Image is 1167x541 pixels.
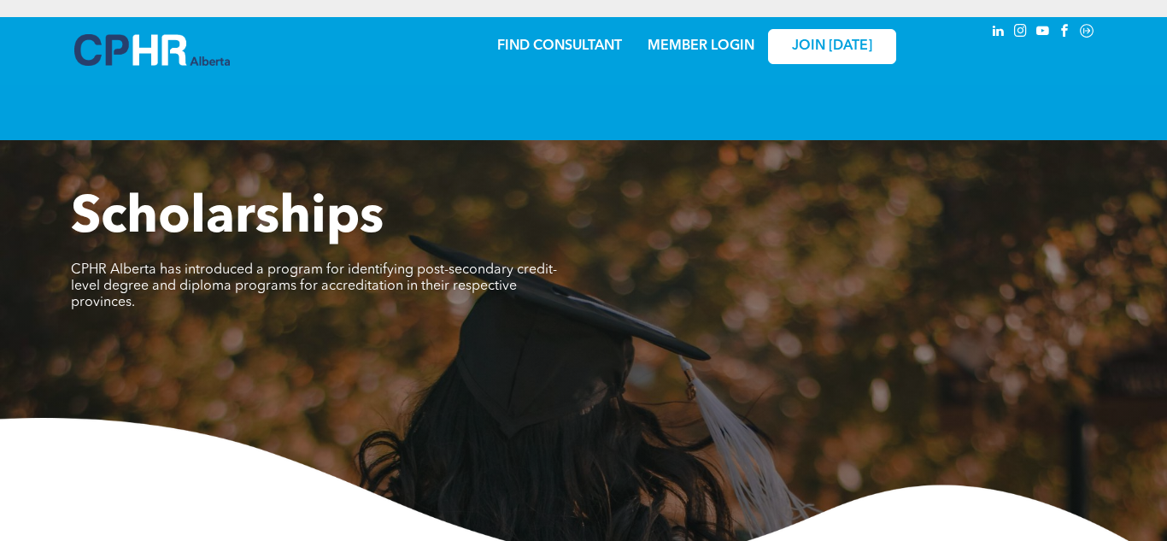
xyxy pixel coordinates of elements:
a: linkedin [988,21,1007,44]
span: JOIN [DATE] [792,38,872,55]
a: JOIN [DATE] [768,29,896,64]
a: Social network [1077,21,1096,44]
img: A blue and white logo for cp alberta [74,34,230,66]
a: MEMBER LOGIN [648,39,754,53]
a: FIND CONSULTANT [497,39,622,53]
a: youtube [1033,21,1052,44]
span: Scholarships [71,193,384,244]
a: instagram [1011,21,1029,44]
a: facebook [1055,21,1074,44]
span: CPHR Alberta has introduced a program for identifying post-secondary credit-level degree and dipl... [71,263,557,309]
